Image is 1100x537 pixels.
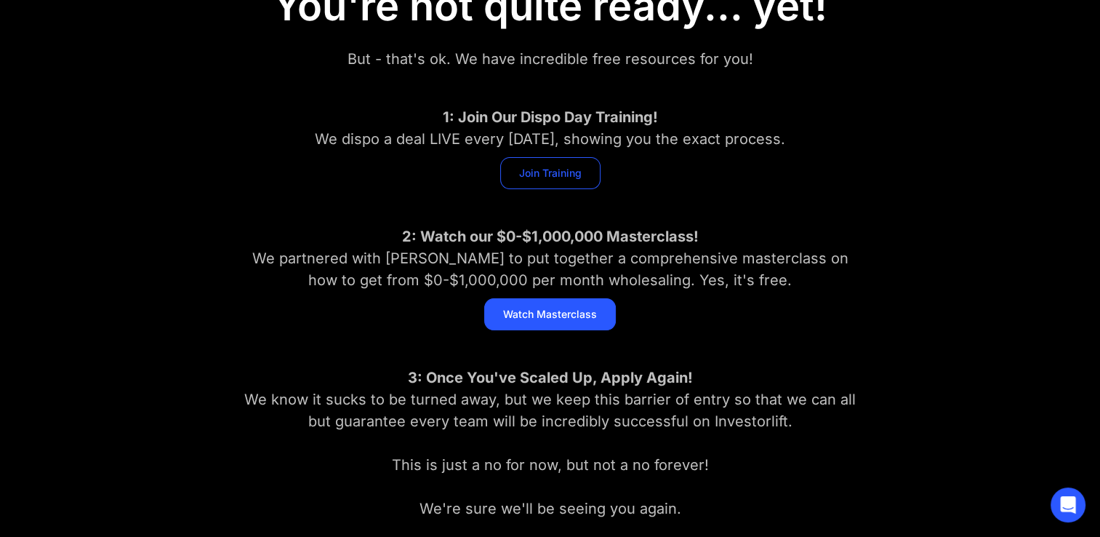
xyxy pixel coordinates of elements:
a: Join Training [500,157,601,189]
div: Open Intercom Messenger [1051,488,1085,522]
strong: 2: Watch our $0-$1,000,000 Masterclass! [402,228,699,245]
div: We know it sucks to be turned away, but we keep this barrier of entry so that we can all but guar... [238,367,863,520]
strong: 3: Once You've Scaled Up, Apply Again! [408,369,693,386]
a: Watch Masterclass [484,298,616,330]
strong: 1: Join Our Dispo Day Training! [443,108,658,126]
div: But - that's ok. We have incredible free resources for you! [238,48,863,70]
div: We dispo a deal LIVE every [DATE], showing you the exact process. [238,106,863,150]
div: We partnered with [PERSON_NAME] to put together a comprehensive masterclass on how to get from $0... [238,226,863,291]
